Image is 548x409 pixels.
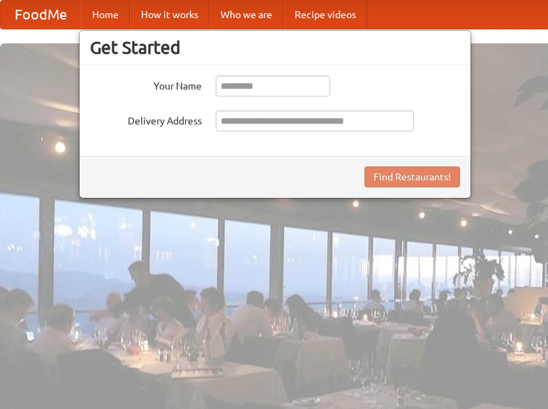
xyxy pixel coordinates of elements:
[1,1,81,29] a: FoodMe
[130,1,209,29] a: How it works
[81,1,130,29] a: Home
[209,1,283,29] a: Who we are
[90,110,202,128] label: Delivery Address
[90,37,460,58] h3: Get Started
[364,166,460,187] button: Find Restaurants!
[283,1,367,29] a: Recipe videos
[90,76,202,93] label: Your Name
